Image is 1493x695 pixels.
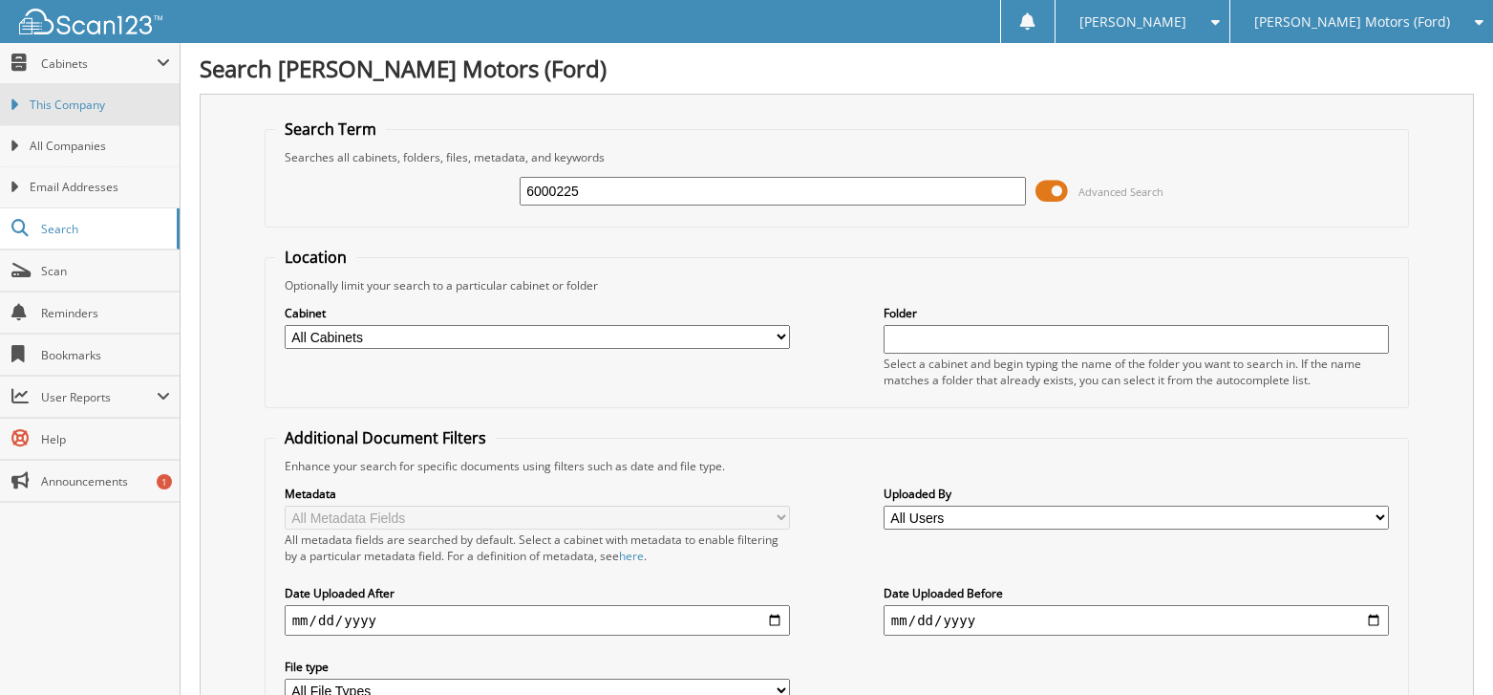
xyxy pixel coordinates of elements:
[285,532,790,564] div: All metadata fields are searched by default. Select a cabinet with metadata to enable filtering b...
[200,53,1474,84] h1: Search [PERSON_NAME] Motors (Ford)
[884,356,1389,388] div: Select a cabinet and begin typing the name of the folder you want to search in. If the name match...
[884,486,1389,502] label: Uploaded By
[41,473,170,489] span: Announcements
[41,55,157,72] span: Cabinets
[275,149,1399,165] div: Searches all cabinets, folders, files, metadata, and keywords
[275,458,1399,474] div: Enhance your search for specific documents using filters such as date and file type.
[285,305,790,321] label: Cabinet
[1079,16,1186,28] span: [PERSON_NAME]
[41,347,170,363] span: Bookmarks
[1078,185,1163,199] span: Advanced Search
[275,277,1399,293] div: Optionally limit your search to a particular cabinet or folder
[275,119,386,140] legend: Search Term
[41,221,167,237] span: Search
[285,605,790,636] input: start
[19,9,162,34] img: scan123-logo-white.svg
[285,585,790,601] label: Date Uploaded After
[157,474,172,489] div: 1
[41,263,170,279] span: Scan
[30,179,170,196] span: Email Addresses
[275,247,356,268] legend: Location
[41,431,170,447] span: Help
[275,427,496,448] legend: Additional Document Filters
[884,585,1389,601] label: Date Uploaded Before
[285,659,790,675] label: File type
[1254,16,1450,28] span: [PERSON_NAME] Motors (Ford)
[30,138,170,155] span: All Companies
[884,605,1389,636] input: end
[30,97,170,114] span: This Company
[41,389,157,405] span: User Reports
[884,305,1389,321] label: Folder
[619,548,644,564] a: here
[285,486,790,502] label: Metadata
[1397,603,1493,695] iframe: Chat Widget
[41,305,170,321] span: Reminders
